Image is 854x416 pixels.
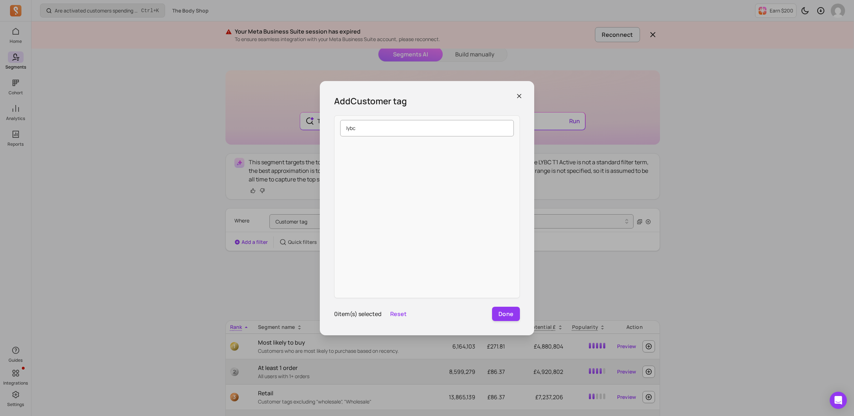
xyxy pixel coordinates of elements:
div: Open Intercom Messenger [830,392,847,409]
input: Search... [340,120,514,136]
h3: Add Customer tag [334,95,520,107]
p: 0 item(s) selected [334,310,382,318]
button: Done [492,307,520,321]
button: Reset [390,310,407,318]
